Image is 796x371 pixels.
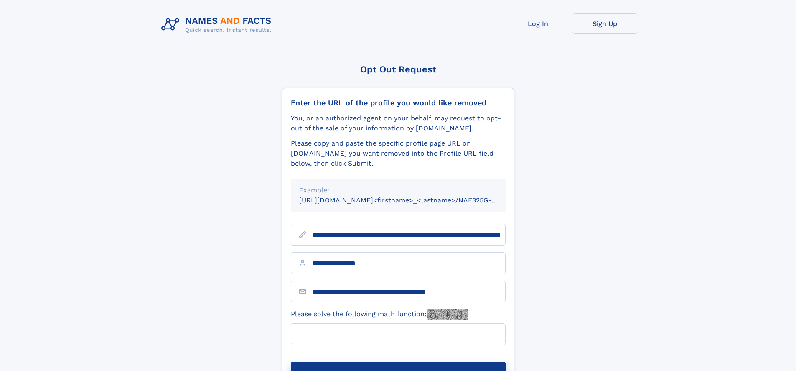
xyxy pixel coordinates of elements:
[572,13,638,34] a: Sign Up
[291,98,506,107] div: Enter the URL of the profile you would like removed
[299,185,497,195] div: Example:
[282,64,514,74] div: Opt Out Request
[505,13,572,34] a: Log In
[291,309,468,320] label: Please solve the following math function:
[158,13,278,36] img: Logo Names and Facts
[299,196,521,204] small: [URL][DOMAIN_NAME]<firstname>_<lastname>/NAF325G-xxxxxxxx
[291,113,506,133] div: You, or an authorized agent on your behalf, may request to opt-out of the sale of your informatio...
[291,138,506,169] div: Please copy and paste the specific profile page URL on [DOMAIN_NAME] you want removed into the Pr...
